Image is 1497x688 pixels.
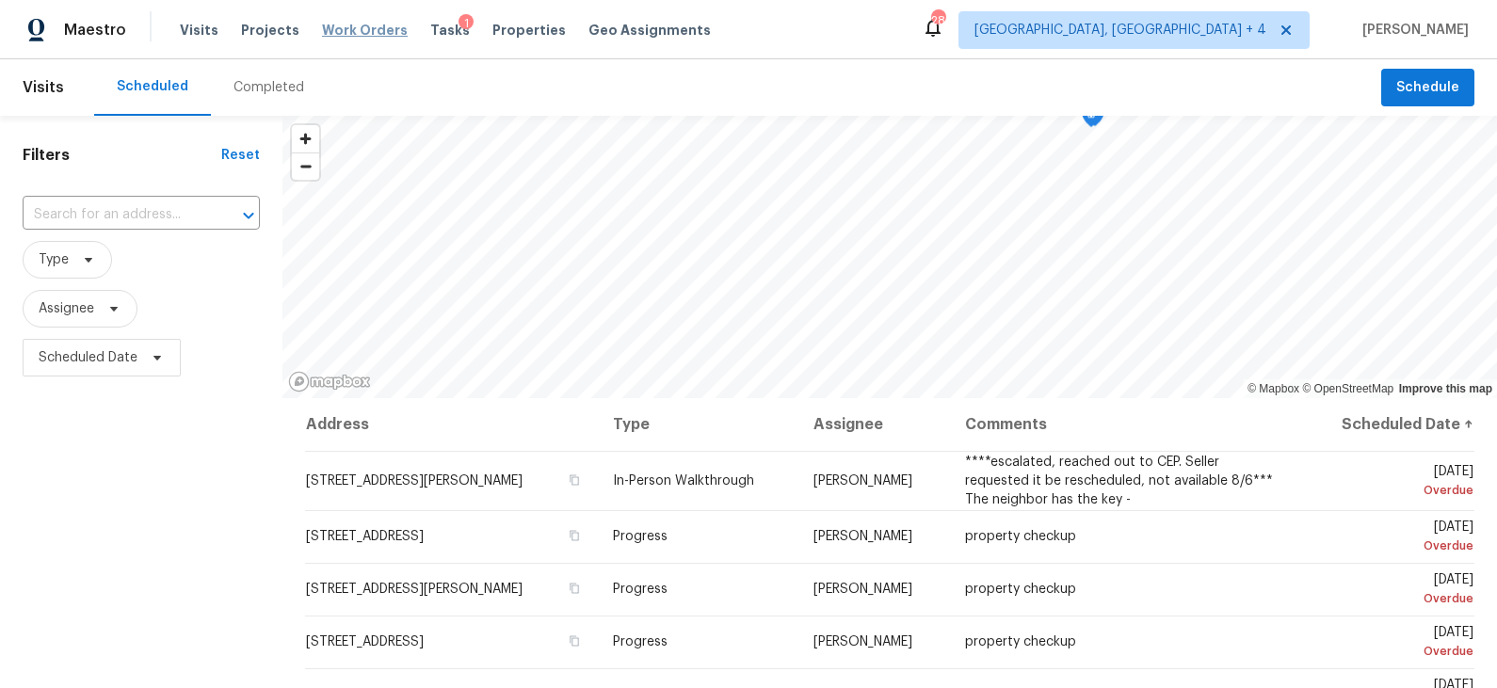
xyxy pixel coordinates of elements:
[1316,642,1473,661] div: Overdue
[1301,398,1474,451] th: Scheduled Date ↑
[180,21,218,40] span: Visits
[306,583,523,596] span: [STREET_ADDRESS][PERSON_NAME]
[23,67,64,108] span: Visits
[1316,626,1473,661] span: [DATE]
[23,200,207,230] input: Search for an address...
[965,530,1076,543] span: property checkup
[798,398,950,451] th: Assignee
[459,14,474,33] div: 1
[598,398,799,451] th: Type
[613,530,668,543] span: Progress
[566,472,583,488] button: Copy Address
[306,474,523,488] span: [STREET_ADDRESS][PERSON_NAME]
[322,21,408,40] span: Work Orders
[965,635,1076,648] span: property checkup
[235,202,262,229] button: Open
[306,635,424,648] span: [STREET_ADDRESS]
[566,632,583,649] button: Copy Address
[492,21,566,40] span: Properties
[292,125,319,152] button: Zoom in
[64,21,126,40] span: Maestro
[39,348,137,367] span: Scheduled Date
[566,527,583,544] button: Copy Address
[1247,382,1299,395] a: Mapbox
[282,116,1497,398] canvas: Map
[566,580,583,597] button: Copy Address
[588,21,711,40] span: Geo Assignments
[1316,520,1473,555] span: [DATE]
[306,530,424,543] span: [STREET_ADDRESS]
[288,371,371,392] a: Mapbox homepage
[430,24,470,37] span: Tasks
[1396,76,1459,100] span: Schedule
[23,146,221,165] h1: Filters
[950,398,1301,451] th: Comments
[1399,382,1492,395] a: Improve this map
[39,299,94,318] span: Assignee
[241,21,299,40] span: Projects
[292,152,319,180] button: Zoom out
[965,583,1076,596] span: property checkup
[1316,573,1473,608] span: [DATE]
[813,474,912,488] span: [PERSON_NAME]
[813,583,912,596] span: [PERSON_NAME]
[974,21,1266,40] span: [GEOGRAPHIC_DATA], [GEOGRAPHIC_DATA] + 4
[1082,104,1101,134] div: Map marker
[117,77,188,96] div: Scheduled
[39,250,69,269] span: Type
[613,635,668,648] span: Progress
[233,78,304,97] div: Completed
[613,583,668,596] span: Progress
[1355,21,1469,40] span: [PERSON_NAME]
[1316,481,1473,500] div: Overdue
[813,635,912,648] span: [PERSON_NAME]
[1302,382,1393,395] a: OpenStreetMap
[613,474,754,488] span: In-Person Walkthrough
[1316,465,1473,500] span: [DATE]
[813,530,912,543] span: [PERSON_NAME]
[931,11,944,30] div: 28
[1316,589,1473,608] div: Overdue
[305,398,598,451] th: Address
[965,456,1273,506] span: ****escalated, reached out to CEP. Seller requested it be rescheduled, not available 8/6*** The n...
[1381,69,1474,107] button: Schedule
[221,146,260,165] div: Reset
[1316,536,1473,555] div: Overdue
